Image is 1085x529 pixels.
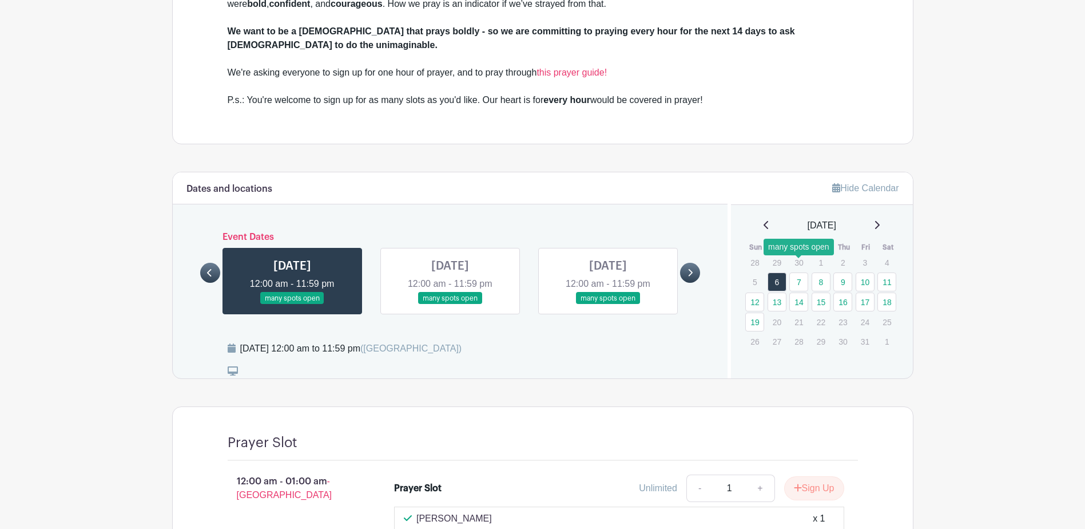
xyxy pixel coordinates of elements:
[877,242,899,253] th: Sat
[833,254,852,271] p: 2
[768,313,786,331] p: 20
[639,481,677,495] div: Unlimited
[856,313,875,331] p: 24
[186,184,272,195] h6: Dates and locations
[813,512,825,526] div: x 1
[856,273,875,291] a: 10
[789,254,808,271] p: 30
[220,232,681,243] h6: Event Dates
[686,475,713,502] a: -
[768,254,786,271] p: 29
[228,26,795,50] strong: We want to be a [DEMOGRAPHIC_DATA] that prays boldly - so we are committing to praying every hour...
[768,293,786,311] a: 13
[812,254,830,271] p: 1
[877,254,896,271] p: 4
[536,68,607,77] a: this prayer guide!
[877,293,896,311] a: 18
[877,313,896,331] p: 25
[832,183,899,193] a: Hide Calendar
[812,273,830,291] a: 8
[745,313,764,331] a: 19
[764,239,834,255] div: many spots open
[745,273,764,291] p: 5
[789,333,808,350] p: 28
[394,481,442,495] div: Prayer Slot
[745,254,764,271] p: 28
[228,435,297,451] h4: Prayer Slot
[745,333,764,350] p: 26
[768,333,786,350] p: 27
[856,254,875,271] p: 3
[856,293,875,311] a: 17
[877,273,896,291] a: 11
[812,293,830,311] a: 15
[833,313,852,331] p: 23
[768,273,786,291] a: 6
[209,470,376,507] p: 12:00 am - 01:00 am
[789,273,808,291] a: 7
[833,293,852,311] a: 16
[856,333,875,350] p: 31
[833,273,852,291] a: 9
[808,219,836,232] span: [DATE]
[789,313,808,331] p: 21
[784,476,844,500] button: Sign Up
[745,293,764,311] a: 12
[877,333,896,350] p: 1
[789,293,808,311] a: 14
[360,344,462,353] span: ([GEOGRAPHIC_DATA])
[745,242,767,253] th: Sun
[416,512,492,526] p: [PERSON_NAME]
[833,242,855,253] th: Thu
[812,333,830,350] p: 29
[855,242,877,253] th: Fri
[812,313,830,331] p: 22
[833,333,852,350] p: 30
[543,95,590,105] strong: every hour
[746,475,774,502] a: +
[240,342,462,356] div: [DATE] 12:00 am to 11:59 pm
